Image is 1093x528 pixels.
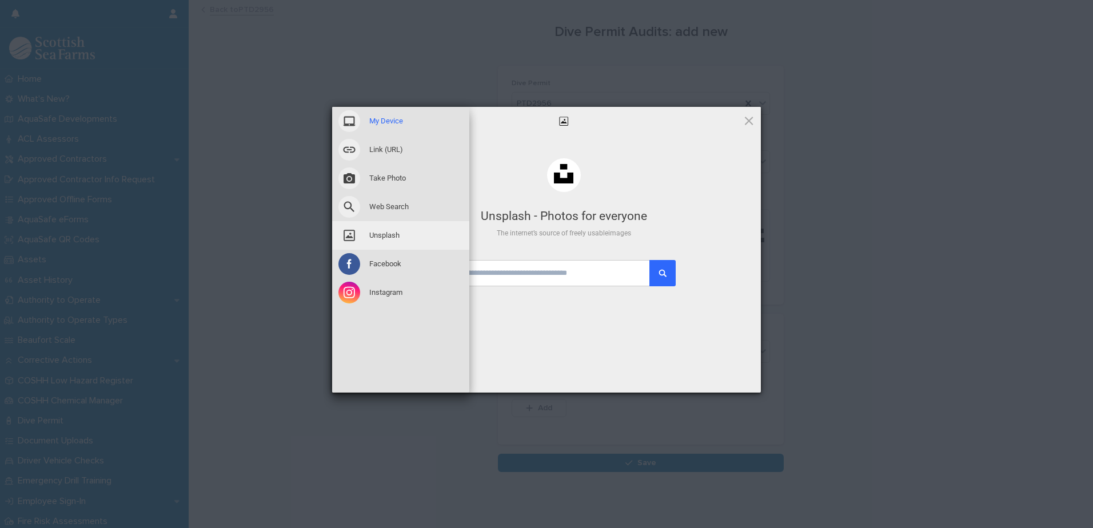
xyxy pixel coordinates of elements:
[452,229,675,237] div: The internet’s source of freely usable
[332,193,469,221] div: Web Search
[332,135,469,164] div: Link (URL)
[369,173,406,183] span: Take Photo
[332,164,469,193] div: Take Photo
[369,202,409,212] span: Web Search
[369,287,402,298] span: Instagram
[452,209,675,237] div: Unsplash - Photos for everyone
[369,145,403,155] span: Link (URL)
[557,115,570,127] span: Unsplash
[332,107,469,135] div: My Device
[743,114,755,127] span: Click here or hit ESC to close picker
[369,230,400,241] span: Unsplash
[332,221,469,250] div: Unsplash
[332,278,469,307] div: Instagram
[608,229,631,237] a: images
[369,116,403,126] span: My Device
[369,259,401,269] span: Facebook
[332,250,469,278] div: Facebook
